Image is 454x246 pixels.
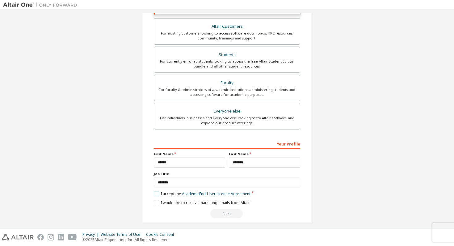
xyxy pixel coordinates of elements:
[68,234,77,240] img: youtube.svg
[32,36,48,40] div: Domaine
[17,10,30,15] div: v 4.0.25
[158,87,296,97] div: For faculty & administrators of academic institutions administering students and accessing softwa...
[16,16,70,21] div: Domaine: [DOMAIN_NAME]
[154,191,250,196] label: I accept the
[25,36,30,41] img: tab_domain_overview_orange.svg
[229,152,300,157] label: Last Name
[2,234,34,240] img: altair_logo.svg
[158,116,296,125] div: For individuals, businesses and everyone else looking to try Altair software and explore our prod...
[77,36,95,40] div: Mots-clés
[158,51,296,59] div: Students
[158,107,296,116] div: Everyone else
[154,171,300,176] label: Job Title
[158,59,296,69] div: For currently enrolled students looking to access the free Altair Student Edition bundle and all ...
[48,234,54,240] img: instagram.svg
[3,2,80,8] img: Altair One
[154,152,225,157] label: First Name
[182,191,250,196] a: Academic End-User License Agreement
[158,31,296,41] div: For existing customers looking to access software downloads, HPC resources, community, trainings ...
[10,16,15,21] img: website_grey.svg
[10,10,15,15] img: logo_orange.svg
[154,209,300,218] div: You need to provide your academic email
[154,200,250,205] label: I would like to receive marketing emails from Altair
[58,234,64,240] img: linkedin.svg
[158,79,296,87] div: Faculty
[154,139,300,149] div: Your Profile
[158,22,296,31] div: Altair Customers
[82,232,101,237] div: Privacy
[37,234,44,240] img: facebook.svg
[101,232,146,237] div: Website Terms of Use
[82,237,178,242] p: © 2025 Altair Engineering, Inc. All Rights Reserved.
[146,232,178,237] div: Cookie Consent
[70,36,75,41] img: tab_keywords_by_traffic_grey.svg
